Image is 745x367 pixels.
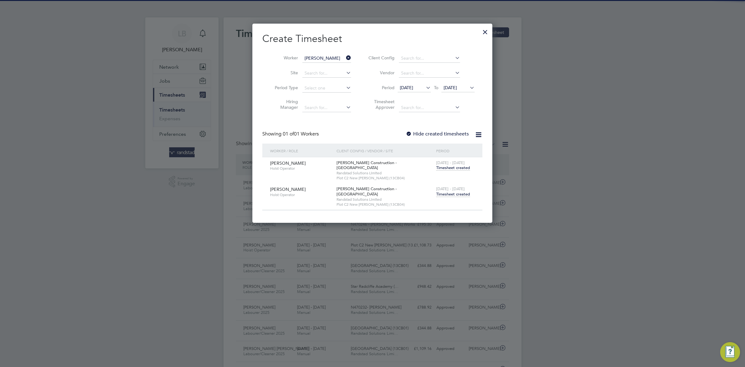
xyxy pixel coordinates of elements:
[336,176,433,181] span: Plot C2 New [PERSON_NAME] (13CB04)
[283,131,319,137] span: 01 Workers
[399,69,460,78] input: Search for...
[336,186,397,197] span: [PERSON_NAME] Construction - [GEOGRAPHIC_DATA]
[399,54,460,63] input: Search for...
[270,70,298,76] label: Site
[399,103,460,112] input: Search for...
[336,202,433,207] span: Plot C2 New [PERSON_NAME] (13CB04)
[436,160,465,165] span: [DATE] - [DATE]
[270,160,306,166] span: [PERSON_NAME]
[269,144,335,158] div: Worker / Role
[367,99,395,110] label: Timesheet Approver
[367,70,395,76] label: Vendor
[436,186,465,191] span: [DATE] - [DATE]
[262,131,320,137] div: Showing
[436,165,470,171] span: Timesheet created
[270,166,332,171] span: Hoist Operator
[336,160,397,171] span: [PERSON_NAME] Construction - [GEOGRAPHIC_DATA]
[400,85,413,90] span: [DATE]
[302,84,351,93] input: Select one
[720,342,740,362] button: Engage Resource Center
[435,144,476,158] div: Period
[270,55,298,61] label: Worker
[444,85,457,90] span: [DATE]
[262,32,482,45] h2: Create Timesheet
[302,103,351,112] input: Search for...
[436,191,470,197] span: Timesheet created
[302,69,351,78] input: Search for...
[270,99,298,110] label: Hiring Manager
[270,186,306,192] span: [PERSON_NAME]
[270,85,298,90] label: Period Type
[335,144,435,158] div: Client Config / Vendor / Site
[336,197,433,202] span: Randstad Solutions Limited
[270,192,332,197] span: Hoist Operator
[302,54,351,63] input: Search for...
[367,85,395,90] label: Period
[283,131,294,137] span: 01 of
[336,171,433,176] span: Randstad Solutions Limited
[406,131,469,137] label: Hide created timesheets
[432,84,440,92] span: To
[367,55,395,61] label: Client Config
